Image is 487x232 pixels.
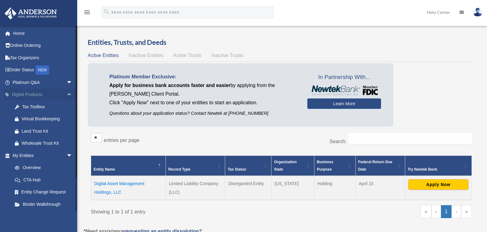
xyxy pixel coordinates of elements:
[9,113,82,125] a: Virtual Bookkeeping
[421,205,431,218] a: First
[22,139,74,147] div: Wholesale Trust Kit
[88,38,475,47] h3: Entities, Trusts, and Deeds
[4,89,82,101] a: Digital Productsarrow_drop_up
[9,162,76,174] a: Overview
[9,210,79,223] a: My Blueprint
[408,179,468,190] button: Apply Now
[166,156,225,176] th: Record Type: Activate to sort
[66,149,79,162] span: arrow_drop_down
[307,98,381,109] a: Learn More
[109,110,298,117] p: Questions about your application status? Contact Newtek at [PHONE_NUMBER]
[91,205,277,216] div: Showing 1 to 1 of 1 entry
[9,174,79,186] a: CTA Hub
[22,103,74,111] div: Tax Toolbox
[405,156,472,176] th: Try Newtek Bank : Activate to sort
[83,11,91,16] a: menu
[212,53,243,58] span: Inactive Trusts
[36,65,49,75] div: NEW
[274,160,296,172] span: Organization State
[9,125,82,137] a: Land Trust Kit
[314,176,356,200] td: Holding
[4,64,82,77] a: Order StatusNEW
[225,156,271,176] th: Tax Status: Activate to sort
[66,89,79,101] span: arrow_drop_up
[9,186,79,198] a: Entity Change Request
[473,8,482,17] img: User Pic
[4,39,82,52] a: Online Ordering
[129,53,163,58] span: Inactive Entities
[317,160,333,172] span: Business Purpose
[310,85,378,95] img: NewtekBankLogoSM.png
[271,176,314,200] td: [US_STATE]
[66,76,79,89] span: arrow_drop_down
[4,52,82,64] a: Tax Organizers
[91,156,166,176] th: Entity Name: Activate to invert sorting
[173,53,202,58] span: Active Trusts
[9,137,82,150] a: Wholesale Trust Kit
[355,176,405,200] td: April 15
[104,138,140,143] label: entries per page
[168,167,191,172] span: Record Type
[225,176,271,200] td: Disregarded Entity
[94,167,115,172] span: Entity Name
[22,127,74,135] div: Land Trust Kit
[4,76,82,89] a: Platinum Q&Aarrow_drop_down
[9,198,79,210] a: Binder Walkthrough
[166,176,225,200] td: Limited Liability Company (LLC)
[4,149,79,162] a: My Entitiesarrow_drop_down
[83,9,91,16] i: menu
[91,176,166,200] td: Digital Asset Management Holdings, LLC
[314,156,356,176] th: Business Purpose: Activate to sort
[103,8,110,15] i: search
[109,83,230,88] span: Apply for business bank accounts faster and easier
[330,139,346,144] label: Search:
[109,81,298,98] p: by applying from the [PERSON_NAME] Client Portal.
[228,167,246,172] span: Tax Status
[271,156,314,176] th: Organization State: Activate to sort
[408,166,462,173] div: Try Newtek Bank
[355,156,405,176] th: Federal Return Due Date: Activate to sort
[22,115,74,123] div: Virtual Bookkeeping
[88,53,119,58] span: Active Entities
[109,98,298,107] p: Click "Apply Now" next to one of your entities to start an application.
[109,72,298,81] p: Platinum Member Exclusive:
[3,7,59,19] img: Anderson Advisors Platinum Portal
[9,101,82,113] a: Tax Toolbox
[358,160,393,172] span: Federal Return Due Date
[4,27,82,39] a: Home
[307,72,381,82] span: In Partnership With...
